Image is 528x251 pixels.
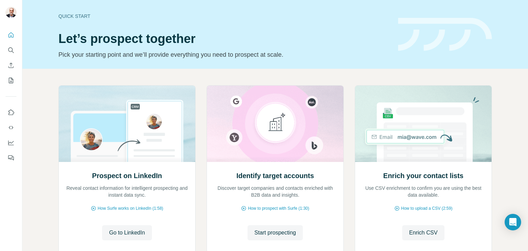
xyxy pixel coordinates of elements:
button: Start prospecting [247,225,303,240]
span: How Surfe works on LinkedIn (1:58) [98,205,163,211]
button: Search [5,44,16,56]
p: Discover target companies and contacts enriched with B2B data and insights. [214,185,337,198]
h1: Let’s prospect together [58,32,390,46]
button: Quick start [5,29,16,41]
button: Enrich CSV [402,225,444,240]
img: Avatar [5,7,16,18]
h2: Prospect on LinkedIn [92,171,162,181]
p: Reveal contact information for intelligent prospecting and instant data sync. [66,185,188,198]
span: Enrich CSV [409,229,438,237]
span: How to prospect with Surfe (1:30) [248,205,309,211]
button: Use Surfe API [5,121,16,134]
span: Go to LinkedIn [109,229,145,237]
p: Use CSV enrichment to confirm you are using the best data available. [362,185,485,198]
button: Go to LinkedIn [102,225,152,240]
button: Dashboard [5,137,16,149]
button: Use Surfe on LinkedIn [5,106,16,119]
img: Enrich your contact lists [355,86,492,162]
span: Start prospecting [254,229,296,237]
h2: Enrich your contact lists [383,171,463,181]
div: Open Intercom Messenger [505,214,521,230]
button: My lists [5,74,16,87]
img: banner [398,18,492,51]
button: Feedback [5,152,16,164]
img: Identify target accounts [207,86,344,162]
div: Quick start [58,13,390,20]
img: Prospect on LinkedIn [58,86,196,162]
button: Enrich CSV [5,59,16,72]
span: How to upload a CSV (2:59) [401,205,452,211]
h2: Identify target accounts [236,171,314,181]
p: Pick your starting point and we’ll provide everything you need to prospect at scale. [58,50,390,59]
